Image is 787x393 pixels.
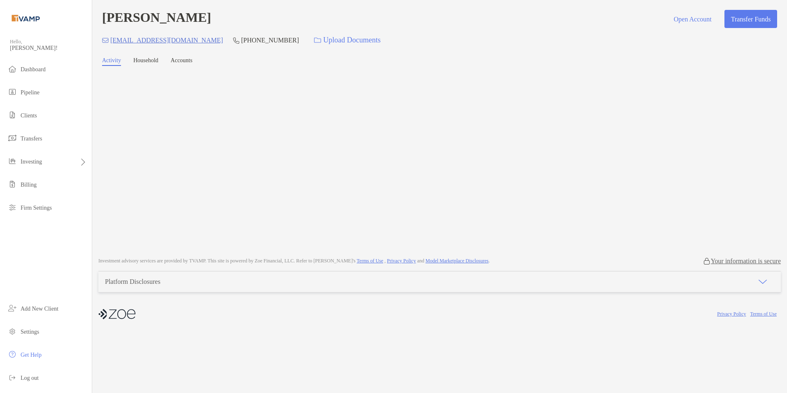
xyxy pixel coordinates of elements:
img: settings icon [7,326,17,336]
p: Your information is secure [711,257,781,265]
button: Open Account [667,10,718,28]
img: Email Icon [102,38,109,43]
a: Household [133,57,158,66]
img: button icon [314,37,321,43]
div: Platform Disclosures [105,278,161,285]
img: transfers icon [7,133,17,143]
img: company logo [98,305,135,323]
h4: [PERSON_NAME] [102,10,211,28]
span: Settings [21,329,39,335]
a: Upload Documents [309,31,386,49]
img: Phone Icon [233,37,240,44]
img: icon arrow [758,277,768,287]
span: Investing [21,159,42,165]
span: Pipeline [21,89,40,96]
span: Log out [21,375,39,381]
a: Terms of Use [750,311,777,317]
p: Investment advisory services are provided by TVAMP . This site is powered by Zoe Financial, LLC. ... [98,258,490,264]
span: Transfers [21,136,42,142]
a: Accounts [171,57,193,66]
a: Activity [102,57,121,66]
img: firm-settings icon [7,202,17,212]
span: Get Help [21,352,42,358]
img: clients icon [7,110,17,120]
img: add_new_client icon [7,303,17,313]
img: investing icon [7,156,17,166]
a: Terms of Use [357,258,383,264]
img: get-help icon [7,349,17,359]
a: Model Marketplace Disclosures [426,258,489,264]
img: dashboard icon [7,64,17,74]
a: Privacy Policy [387,258,416,264]
a: Privacy Policy [717,311,746,317]
img: billing icon [7,179,17,189]
img: Zoe Logo [10,3,42,33]
img: pipeline icon [7,87,17,97]
p: [PHONE_NUMBER] [241,35,299,45]
span: Firm Settings [21,205,52,211]
span: Dashboard [21,66,46,73]
span: Clients [21,112,37,119]
img: logout icon [7,372,17,382]
span: [PERSON_NAME]! [10,45,87,51]
button: Transfer Funds [724,10,777,28]
p: [EMAIL_ADDRESS][DOMAIN_NAME] [110,35,223,45]
span: Add New Client [21,306,58,312]
span: Billing [21,182,37,188]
